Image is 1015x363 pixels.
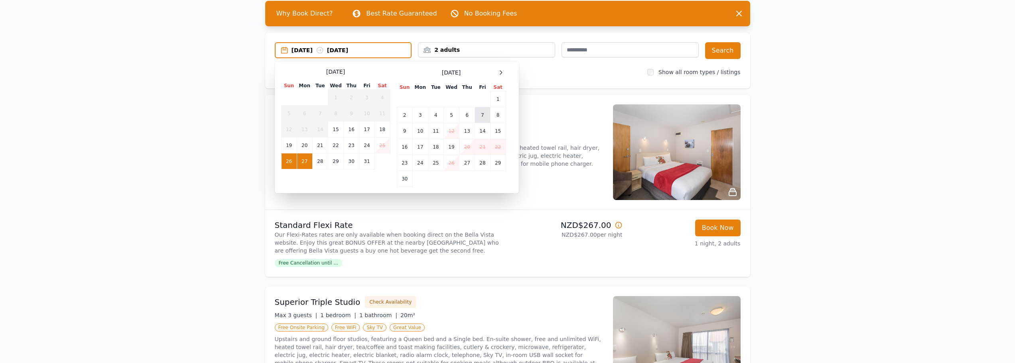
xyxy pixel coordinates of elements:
[490,107,506,123] td: 8
[363,324,386,332] span: Sky TV
[297,106,312,122] td: 6
[428,139,443,155] td: 18
[374,90,390,106] td: 4
[397,84,412,91] th: Sun
[344,122,359,137] td: 16
[418,46,555,54] div: 2 adults
[464,9,517,18] p: No Booking Fees
[328,90,343,106] td: 1
[629,239,741,247] p: 1 night, 2 adults
[459,123,475,139] td: 13
[328,137,343,153] td: 22
[443,139,459,155] td: 19
[359,137,374,153] td: 24
[366,9,437,18] p: Best Rate Guaranteed
[312,137,328,153] td: 21
[374,106,390,122] td: 11
[365,296,416,308] button: Check Availability
[312,82,328,90] th: Tue
[400,312,415,318] span: 20m²
[443,107,459,123] td: 5
[397,155,412,171] td: 23
[428,84,443,91] th: Tue
[344,82,359,90] th: Thu
[428,155,443,171] td: 25
[281,106,297,122] td: 5
[490,91,506,107] td: 1
[490,155,506,171] td: 29
[281,137,297,153] td: 19
[328,122,343,137] td: 15
[359,153,374,169] td: 31
[459,155,475,171] td: 27
[275,231,505,255] p: Our Flexi-Rates rates are only available when booking direct on the Bella Vista website. Enjoy th...
[331,324,360,332] span: Free WiFi
[281,153,297,169] td: 26
[412,107,428,123] td: 3
[328,106,343,122] td: 8
[374,122,390,137] td: 18
[658,69,740,75] label: Show all room types / listings
[397,107,412,123] td: 2
[297,137,312,153] td: 20
[297,122,312,137] td: 13
[344,137,359,153] td: 23
[312,122,328,137] td: 14
[326,68,345,76] span: [DATE]
[320,312,356,318] span: 1 bedroom |
[275,324,328,332] span: Free Onsite Parking
[374,137,390,153] td: 25
[270,6,339,22] span: Why Book Direct?
[490,139,506,155] td: 22
[428,107,443,123] td: 4
[275,312,317,318] span: Max 3 guests |
[275,296,361,308] h3: Superior Triple Studio
[442,69,461,77] span: [DATE]
[443,84,459,91] th: Wed
[397,139,412,155] td: 16
[475,84,490,91] th: Fri
[511,231,623,239] p: NZD$267.00 per night
[281,82,297,90] th: Sun
[412,84,428,91] th: Mon
[344,106,359,122] td: 9
[459,139,475,155] td: 20
[390,324,425,332] span: Great Value
[705,42,741,59] button: Search
[475,139,490,155] td: 21
[275,220,505,231] p: Standard Flexi Rate
[459,84,475,91] th: Thu
[312,153,328,169] td: 28
[412,139,428,155] td: 17
[297,82,312,90] th: Mon
[412,155,428,171] td: 24
[490,123,506,139] td: 15
[511,220,623,231] p: NZD$267.00
[344,90,359,106] td: 2
[695,220,741,236] button: Book Now
[275,259,342,267] span: Free Cancellation until ...
[281,122,297,137] td: 12
[412,123,428,139] td: 10
[359,90,374,106] td: 3
[397,171,412,187] td: 30
[344,153,359,169] td: 30
[359,122,374,137] td: 17
[428,123,443,139] td: 11
[359,312,397,318] span: 1 bathroom |
[328,153,343,169] td: 29
[359,106,374,122] td: 10
[475,123,490,139] td: 14
[359,82,374,90] th: Fri
[297,153,312,169] td: 27
[374,82,390,90] th: Sat
[397,123,412,139] td: 9
[443,155,459,171] td: 26
[443,123,459,139] td: 12
[459,107,475,123] td: 6
[475,155,490,171] td: 28
[328,82,343,90] th: Wed
[490,84,506,91] th: Sat
[312,106,328,122] td: 7
[292,46,411,54] div: [DATE] [DATE]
